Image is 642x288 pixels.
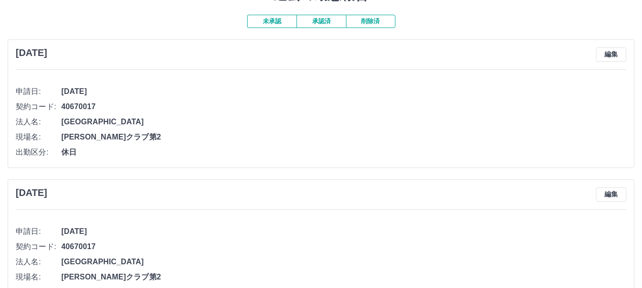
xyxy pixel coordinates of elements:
[61,271,626,283] span: [PERSON_NAME]クラブ第2
[16,226,61,237] span: 申請日:
[16,271,61,283] span: 現場名:
[16,147,61,158] span: 出勤区分:
[16,101,61,112] span: 契約コード:
[346,15,395,28] button: 削除済
[16,241,61,252] span: 契約コード:
[16,116,61,128] span: 法人名:
[61,131,626,143] span: [PERSON_NAME]クラブ第2
[16,86,61,97] span: 申請日:
[61,101,626,112] span: 40670017
[61,147,626,158] span: 休日
[16,256,61,268] span: 法人名:
[61,256,626,268] span: [GEOGRAPHIC_DATA]
[61,86,626,97] span: [DATE]
[16,131,61,143] span: 現場名:
[61,241,626,252] span: 40670017
[61,226,626,237] span: [DATE]
[596,187,626,202] button: 編集
[16,47,47,58] h3: [DATE]
[61,116,626,128] span: [GEOGRAPHIC_DATA]
[16,187,47,198] h3: [DATE]
[297,15,346,28] button: 承認済
[247,15,297,28] button: 未承認
[596,47,626,62] button: 編集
